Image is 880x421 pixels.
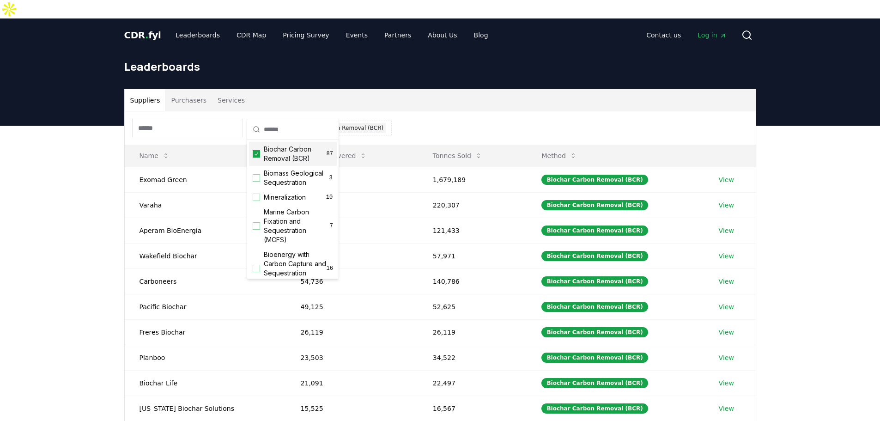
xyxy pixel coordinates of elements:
[420,27,464,43] a: About Us
[541,226,648,236] div: Biochar Carbon Removal (BCR)
[286,167,418,192] td: 196,274
[286,345,418,370] td: 23,503
[330,222,333,230] span: 7
[264,193,306,202] span: Mineralization
[125,396,286,421] td: [US_STATE] Biochar Solutions
[377,27,419,43] a: Partners
[125,167,286,192] td: Exomad Green
[719,404,734,413] a: View
[125,294,286,319] td: Pacific Biochar
[418,268,527,294] td: 140,786
[264,250,327,287] span: Bioenergy with Carbon Capture and Sequestration (BECCS)
[275,27,336,43] a: Pricing Survey
[541,327,648,337] div: Biochar Carbon Removal (BCR)
[541,251,648,261] div: Biochar Carbon Removal (BCR)
[719,277,734,286] a: View
[212,89,250,111] button: Services
[286,319,418,345] td: 26,119
[125,345,286,370] td: Planboo
[286,396,418,421] td: 15,525
[229,27,273,43] a: CDR Map
[541,302,648,312] div: Biochar Carbon Removal (BCR)
[125,319,286,345] td: Freres Biochar
[698,31,726,40] span: Log in
[286,243,418,268] td: 57,963
[418,192,527,218] td: 220,307
[719,302,734,311] a: View
[125,243,286,268] td: Wakefield Biochar
[165,89,212,111] button: Purchasers
[168,27,495,43] nav: Main
[534,146,584,165] button: Method
[264,145,327,163] span: Biochar Carbon Removal (BCR)
[125,218,286,243] td: Aperam BioEnergia
[719,353,734,362] a: View
[286,268,418,294] td: 54,736
[286,294,418,319] td: 49,125
[286,370,418,396] td: 21,091
[145,30,148,41] span: .
[541,403,648,414] div: Biochar Carbon Removal (BCR)
[264,169,328,187] span: Biomass Geological Sequestration
[541,378,648,388] div: Biochar Carbon Removal (BCR)
[295,123,386,133] div: Biochar Carbon Removal (BCR)
[339,27,375,43] a: Events
[690,27,734,43] a: Log in
[467,27,496,43] a: Blog
[719,226,734,235] a: View
[124,30,161,41] span: CDR fyi
[132,146,177,165] button: Name
[719,378,734,388] a: View
[425,146,490,165] button: Tonnes Sold
[125,192,286,218] td: Varaha
[639,27,688,43] a: Contact us
[286,218,418,243] td: 89,548
[418,243,527,268] td: 57,971
[418,294,527,319] td: 52,625
[418,218,527,243] td: 121,433
[418,319,527,345] td: 26,119
[418,370,527,396] td: 22,497
[125,268,286,294] td: Carboneers
[719,175,734,184] a: View
[541,276,648,287] div: Biochar Carbon Removal (BCR)
[719,328,734,337] a: View
[541,353,648,363] div: Biochar Carbon Removal (BCR)
[326,194,333,201] span: 10
[719,251,734,261] a: View
[327,265,333,272] span: 16
[719,201,734,210] a: View
[264,207,330,244] span: Marine Carbon Fixation and Sequestration (MCFS)
[124,59,756,74] h1: Leaderboards
[541,200,648,210] div: Biochar Carbon Removal (BCR)
[125,370,286,396] td: Biochar Life
[124,29,161,42] a: CDR.fyi
[286,192,418,218] td: 104,974
[418,167,527,192] td: 1,679,189
[541,175,648,185] div: Biochar Carbon Removal (BCR)
[125,89,166,111] button: Suppliers
[168,27,227,43] a: Leaderboards
[328,174,333,182] span: 3
[418,345,527,370] td: 34,522
[639,27,734,43] nav: Main
[327,150,333,158] span: 87
[418,396,527,421] td: 16,567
